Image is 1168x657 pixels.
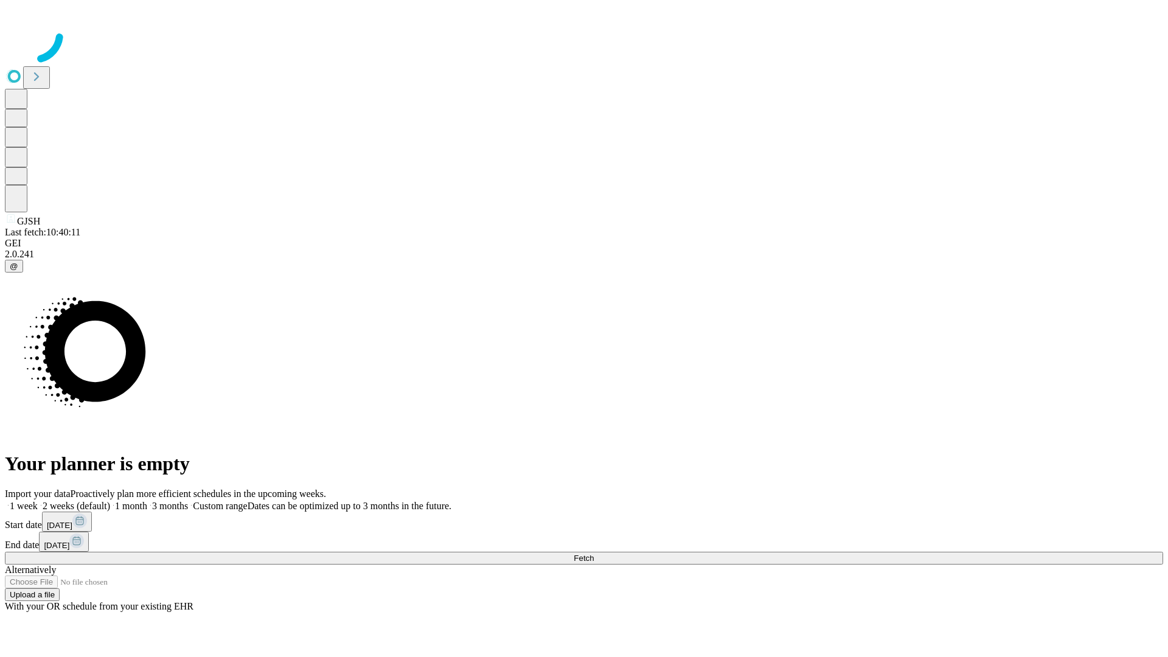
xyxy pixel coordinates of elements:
[248,501,451,511] span: Dates can be optimized up to 3 months in the future.
[5,488,71,499] span: Import your data
[5,238,1163,249] div: GEI
[5,453,1163,475] h1: Your planner is empty
[42,512,92,532] button: [DATE]
[5,512,1163,532] div: Start date
[152,501,188,511] span: 3 months
[115,501,147,511] span: 1 month
[5,588,60,601] button: Upload a file
[5,249,1163,260] div: 2.0.241
[193,501,247,511] span: Custom range
[44,541,69,550] span: [DATE]
[5,552,1163,565] button: Fetch
[574,554,594,563] span: Fetch
[10,501,38,511] span: 1 week
[17,216,40,226] span: GJSH
[39,532,89,552] button: [DATE]
[5,532,1163,552] div: End date
[43,501,110,511] span: 2 weeks (default)
[71,488,326,499] span: Proactively plan more efficient schedules in the upcoming weeks.
[10,262,18,271] span: @
[5,227,80,237] span: Last fetch: 10:40:11
[47,521,72,530] span: [DATE]
[5,565,56,575] span: Alternatively
[5,260,23,273] button: @
[5,601,193,611] span: With your OR schedule from your existing EHR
